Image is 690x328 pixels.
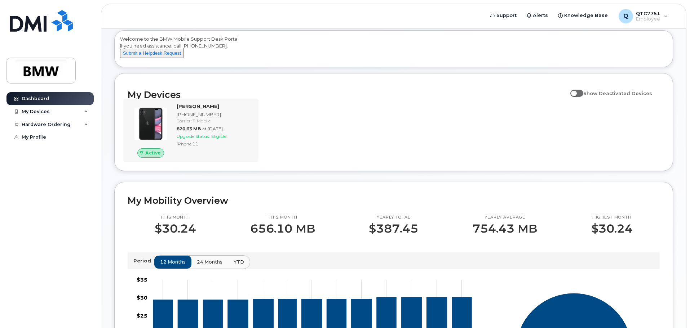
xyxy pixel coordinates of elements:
[202,126,223,131] span: at [DATE]
[177,134,210,139] span: Upgrade Status:
[583,90,652,96] span: Show Deactivated Devices
[570,86,576,92] input: Show Deactivated Devices
[133,257,154,264] p: Period
[250,215,315,220] p: This month
[522,8,553,23] a: Alerts
[177,111,251,118] div: [PHONE_NUMBER]
[120,36,667,64] div: Welcome to the BMW Mobile Support Desk Portal If you need assistance, call [PHONE_NUMBER].
[553,8,613,23] a: Knowledge Base
[133,107,168,141] img: iPhone_11.jpg
[128,195,660,206] h2: My Mobility Overview
[496,12,517,19] span: Support
[636,16,660,22] span: Employee
[120,49,184,58] button: Submit a Helpdesk Request
[155,222,196,235] p: $30.24
[564,12,608,19] span: Knowledge Base
[472,215,537,220] p: Yearly average
[137,294,147,301] tspan: $30
[177,126,201,131] span: 820.63 MB
[369,222,418,235] p: $387.45
[472,222,537,235] p: 754.43 MB
[234,259,244,265] span: YTD
[485,8,522,23] a: Support
[120,50,184,56] a: Submit a Helpdesk Request
[211,134,226,139] span: Eligible
[137,312,147,319] tspan: $25
[155,215,196,220] p: This month
[177,103,219,109] strong: [PERSON_NAME]
[623,12,628,21] span: Q
[137,277,147,283] tspan: $35
[128,103,254,158] a: Active[PERSON_NAME][PHONE_NUMBER]Carrier: T-Mobile820.63 MBat [DATE]Upgrade Status:EligibleiPhone 11
[591,215,633,220] p: Highest month
[197,259,222,265] span: 24 months
[369,215,418,220] p: Yearly total
[614,9,673,23] div: QTC7751
[145,149,161,156] span: Active
[128,89,567,100] h2: My Devices
[177,141,251,147] div: iPhone 11
[533,12,548,19] span: Alerts
[591,222,633,235] p: $30.24
[250,222,315,235] p: 656.10 MB
[636,10,660,16] span: QTC7751
[177,118,251,124] div: Carrier: T-Mobile
[659,297,685,323] iframe: Messenger Launcher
